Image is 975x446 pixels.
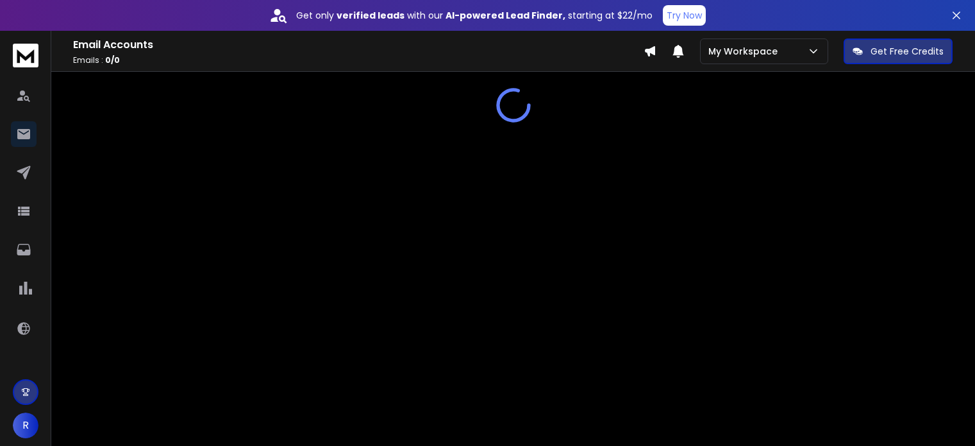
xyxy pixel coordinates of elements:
p: Emails : [73,55,644,65]
p: Get only with our starting at $22/mo [296,9,653,22]
button: Try Now [663,5,706,26]
button: Get Free Credits [844,39,953,64]
span: 0 / 0 [105,55,120,65]
button: R [13,413,38,438]
strong: verified leads [337,9,404,22]
p: My Workspace [708,45,783,58]
h1: Email Accounts [73,37,644,53]
p: Get Free Credits [871,45,944,58]
strong: AI-powered Lead Finder, [446,9,565,22]
p: Try Now [667,9,702,22]
img: logo [13,44,38,67]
